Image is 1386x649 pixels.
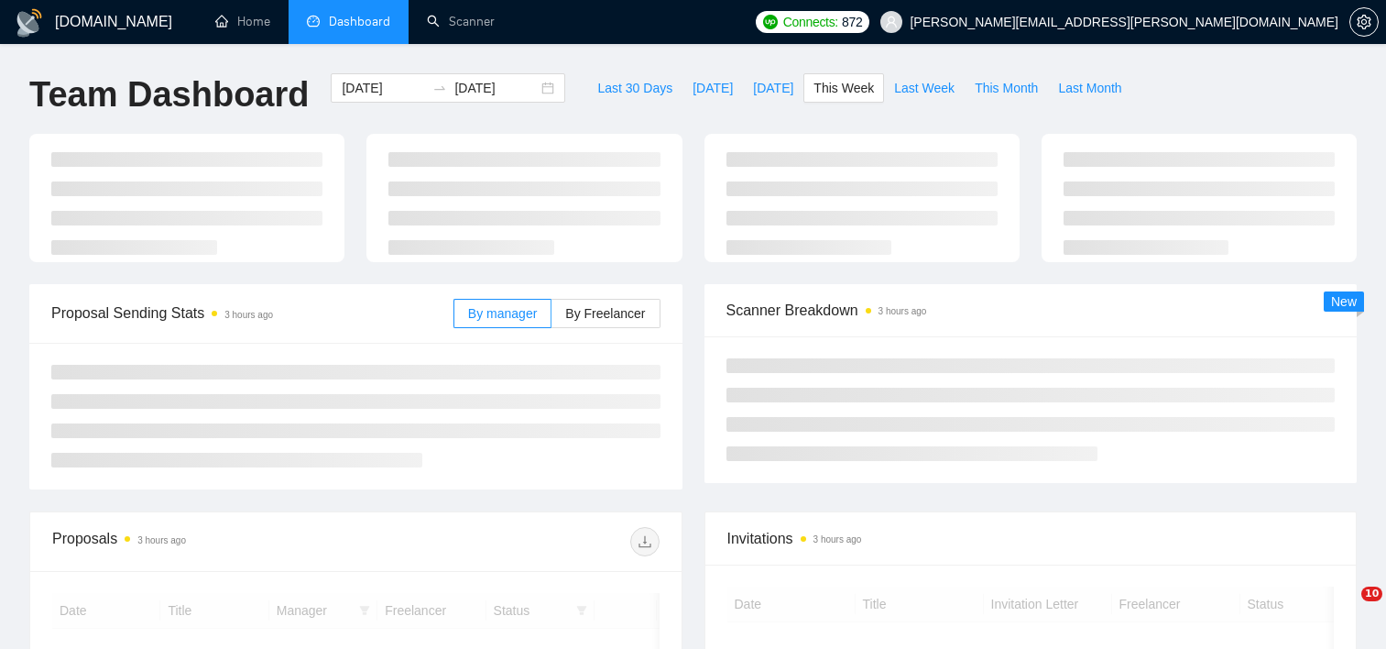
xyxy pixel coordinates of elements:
[879,306,927,316] time: 3 hours ago
[427,14,495,29] a: searchScanner
[432,81,447,95] span: to
[52,527,355,556] div: Proposals
[693,78,733,98] span: [DATE]
[15,8,44,38] img: logo
[753,78,793,98] span: [DATE]
[1324,587,1368,631] iframe: Intercom live chat
[307,15,320,27] span: dashboard
[763,15,778,29] img: upwork-logo.png
[454,78,538,98] input: End date
[215,14,270,29] a: homeHome
[726,299,1336,322] span: Scanner Breakdown
[842,12,862,32] span: 872
[1058,78,1121,98] span: Last Month
[342,78,425,98] input: Start date
[727,527,1335,550] span: Invitations
[894,78,955,98] span: Last Week
[29,73,309,116] h1: Team Dashboard
[1349,7,1379,37] button: setting
[682,73,743,103] button: [DATE]
[803,73,884,103] button: This Week
[965,73,1048,103] button: This Month
[975,78,1038,98] span: This Month
[468,306,537,321] span: By manager
[224,310,273,320] time: 3 hours ago
[597,78,672,98] span: Last 30 Days
[1361,587,1382,601] span: 10
[1349,15,1379,29] a: setting
[813,534,862,544] time: 3 hours ago
[432,81,447,95] span: swap-right
[884,73,965,103] button: Last Week
[329,14,390,29] span: Dashboard
[1048,73,1131,103] button: Last Month
[743,73,803,103] button: [DATE]
[587,73,682,103] button: Last 30 Days
[885,16,898,28] span: user
[1350,15,1378,29] span: setting
[783,12,838,32] span: Connects:
[565,306,645,321] span: By Freelancer
[51,302,453,324] span: Proposal Sending Stats
[137,535,186,545] time: 3 hours ago
[1331,294,1357,309] span: New
[813,78,874,98] span: This Week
